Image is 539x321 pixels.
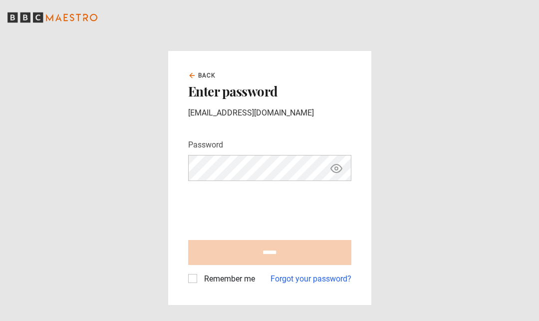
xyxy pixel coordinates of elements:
span: Back [198,71,216,80]
label: Password [188,139,223,151]
svg: BBC Maestro [7,10,97,25]
label: Remember me [200,273,255,285]
a: Forgot your password? [270,273,351,285]
iframe: reCAPTCHA [188,189,340,228]
a: Back [188,71,216,80]
h2: Enter password [188,84,351,99]
button: Show password [328,159,345,177]
p: [EMAIL_ADDRESS][DOMAIN_NAME] [188,107,351,119]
